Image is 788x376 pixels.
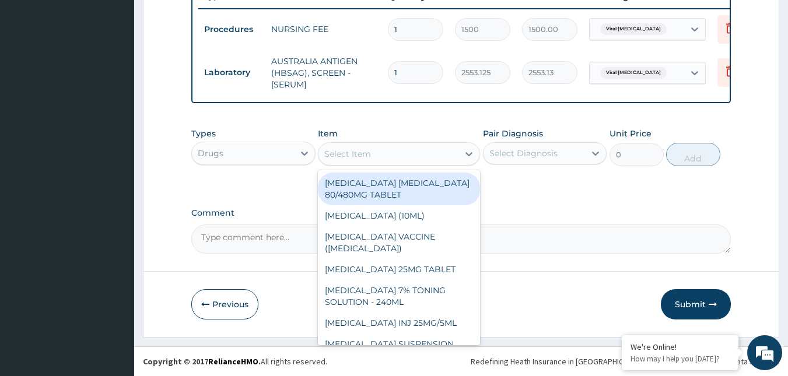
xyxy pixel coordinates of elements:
[265,50,382,96] td: AUSTRALIA ANTIGEN (HBSAG), SCREEN - [SERUM]
[318,280,480,312] div: [MEDICAL_DATA] 7% TONING SOLUTION - 240ML
[631,354,730,364] p: How may I help you today?
[324,148,371,160] div: Select Item
[6,251,222,292] textarea: Type your message and hit 'Enter'
[610,128,652,139] label: Unit Price
[600,67,667,79] span: Viral [MEDICAL_DATA]
[134,346,788,376] footer: All rights reserved.
[318,173,480,205] div: [MEDICAL_DATA] [MEDICAL_DATA] 80/480MG TABLET
[68,113,161,231] span: We're online!
[489,147,558,159] div: Select Diagnosis
[318,312,480,333] div: [MEDICAL_DATA] INJ 25MG/5ML
[471,356,779,367] div: Redefining Heath Insurance in [GEOGRAPHIC_DATA] using Telemedicine and Data Science!
[600,23,667,35] span: Viral [MEDICAL_DATA]
[661,289,731,319] button: Submit
[318,128,338,139] label: Item
[191,129,216,139] label: Types
[198,19,265,40] td: Procedures
[666,143,720,166] button: Add
[318,333,480,354] div: [MEDICAL_DATA] SUSPENSION
[318,226,480,259] div: [MEDICAL_DATA] VACCINE ([MEDICAL_DATA])
[191,208,731,218] label: Comment
[265,17,382,41] td: NURSING FEE
[22,58,47,87] img: d_794563401_company_1708531726252_794563401
[198,62,265,83] td: Laboratory
[318,205,480,226] div: [MEDICAL_DATA] (10ML)
[191,6,219,34] div: Minimize live chat window
[483,128,543,139] label: Pair Diagnosis
[631,342,730,352] div: We're Online!
[208,356,258,367] a: RelianceHMO
[143,356,261,367] strong: Copyright © 2017 .
[191,289,258,319] button: Previous
[318,259,480,280] div: [MEDICAL_DATA] 25MG TABLET
[61,65,196,80] div: Chat with us now
[198,147,223,159] div: Drugs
